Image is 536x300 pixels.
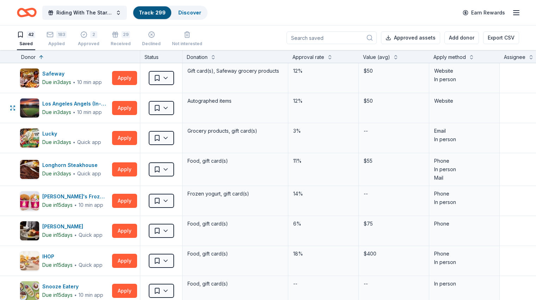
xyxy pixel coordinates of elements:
[47,41,67,47] div: Applied
[20,191,109,211] button: Image for Menchie's Frozen Yogurt[PERSON_NAME]'s Frozen YogurtDue in15days∙10 min app
[363,66,425,76] div: $50
[20,221,39,240] img: Image for Fleming's
[74,202,77,208] span: ∙
[292,126,354,136] div: 3%
[187,249,284,259] div: Food, gift card(s)
[42,169,71,178] div: Due in 3 days
[77,139,101,146] div: Quick app
[458,6,509,19] a: Earn Rewards
[111,28,131,50] button: 29Received
[112,254,137,268] button: Apply
[20,191,39,210] img: Image for Menchie's Frozen Yogurt
[20,98,39,118] img: Image for Los Angeles Angels (In-Kind Donation)
[292,219,354,229] div: 6%
[56,8,113,17] span: Riding With The Stars Gala
[112,101,137,115] button: Apply
[363,126,369,136] div: --
[112,162,137,176] button: Apply
[292,279,298,289] div: --
[17,28,35,50] button: 42Saved
[112,224,137,238] button: Apply
[187,96,284,106] div: Autographed items
[444,31,479,44] button: Add donor
[483,31,519,44] button: Export CSV
[363,249,425,259] div: $400
[77,109,102,116] div: 10 min app
[363,156,425,166] div: $55
[42,138,71,146] div: Due in 3 days
[139,10,166,16] a: Track· 299
[42,161,101,169] div: Longhorn Steakhouse
[42,252,103,261] div: IHOP
[172,41,202,47] div: Not interested
[363,219,425,229] div: $75
[77,79,102,86] div: 10 min app
[434,157,494,165] div: Phone
[21,53,36,61] div: Donor
[381,31,440,44] button: Approved assets
[363,53,390,61] div: Value (avg)
[56,31,67,38] div: 183
[504,53,525,61] div: Assignee
[47,28,67,50] button: 183Applied
[112,284,137,298] button: Apply
[112,71,137,85] button: Apply
[42,6,127,20] button: Riding With The Stars Gala
[20,251,39,270] img: Image for IHOP
[434,280,494,288] div: In person
[434,220,494,228] div: Phone
[363,279,369,289] div: --
[42,130,101,138] div: Lucky
[434,135,494,144] div: In person
[42,70,102,78] div: Safeway
[187,279,284,289] div: Food, gift card(s)
[42,291,73,299] div: Due in 15 days
[187,53,208,61] div: Donation
[42,192,109,201] div: [PERSON_NAME]'s Frozen Yogurt
[73,139,76,145] span: ∙
[287,31,377,44] input: Search saved
[79,232,103,239] div: Quick app
[434,97,494,105] div: Website
[73,109,76,115] span: ∙
[187,156,284,166] div: Food, gift card(s)
[27,31,35,38] div: 42
[20,68,39,88] img: Image for Safeway
[178,10,201,16] a: Discover
[292,53,324,61] div: Approval rate
[42,222,103,231] div: [PERSON_NAME]
[79,292,103,299] div: 10 min app
[73,79,76,85] span: ∙
[42,282,103,291] div: Snooze Eatery
[363,189,369,199] div: --
[73,170,76,176] span: ∙
[434,174,494,182] div: Mail
[142,41,161,47] div: Declined
[42,100,109,108] div: Los Angeles Angels (In-Kind Donation)
[20,251,109,271] button: Image for IHOPIHOPDue in15days∙Quick app
[434,190,494,198] div: Phone
[74,292,77,298] span: ∙
[74,262,77,268] span: ∙
[292,96,354,106] div: 12%
[434,198,494,206] div: In person
[20,128,39,148] img: Image for Lucky
[292,189,354,199] div: 14%
[140,50,183,63] div: Status
[20,128,109,148] button: Image for LuckyLuckyDue in3days∙Quick app
[112,194,137,208] button: Apply
[42,108,71,116] div: Due in 3 days
[20,221,109,241] button: Image for Fleming's[PERSON_NAME]Due in15days∙Quick app
[292,249,354,259] div: 18%
[111,41,131,47] div: Received
[77,170,101,177] div: Quick app
[363,96,425,106] div: $50
[142,28,161,50] button: Declined
[434,258,494,266] div: In person
[187,126,284,136] div: Grocery products, gift card(s)
[20,68,109,88] button: Image for SafewaySafewayDue in3days∙10 min app
[187,189,284,199] div: Frozen yogurt, gift card(s)
[434,250,494,258] div: Phone
[42,78,71,86] div: Due in 3 days
[42,201,73,209] div: Due in 15 days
